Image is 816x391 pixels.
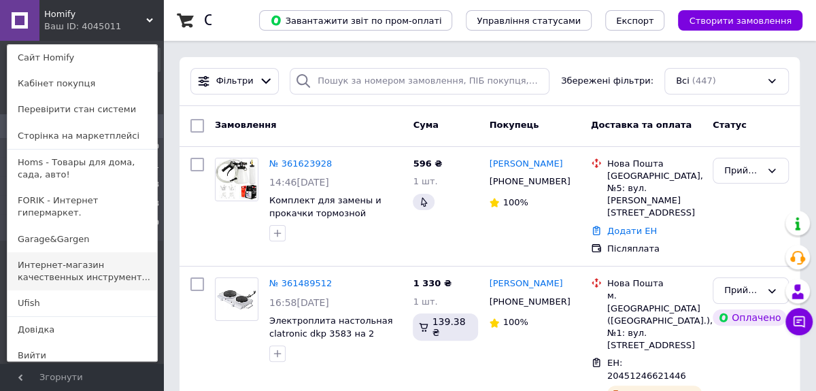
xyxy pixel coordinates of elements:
span: 596 ₴ [413,158,442,169]
span: 14:46[DATE] [269,177,329,188]
a: № 361623928 [269,158,332,169]
span: Завантажити звіт по пром-оплаті [270,14,441,27]
div: [GEOGRAPHIC_DATA], №5: вул. [PERSON_NAME][STREET_ADDRESS] [607,170,702,220]
span: Створити замовлення [689,16,792,26]
img: Фото товару [216,158,258,201]
div: [PHONE_NUMBER] [486,173,569,190]
div: Ваш ID: 4045011 [44,20,101,33]
span: Експорт [616,16,654,26]
a: Комплект для замены и прокачки тормозной жидкости m57697 mar-pol [269,195,392,231]
a: Интернет-магазин качественных инструмент... [7,252,157,290]
a: Электроплита настольная clatronic dkp 3583 на 2 конфорки белая [269,316,392,351]
div: 139.38 ₴ [413,313,478,341]
a: Фото товару [215,158,258,201]
span: 16:58[DATE] [269,297,329,308]
span: 1 шт. [413,296,437,307]
span: Фільтри [216,75,254,88]
span: Cума [413,120,438,130]
div: Нова Пошта [607,158,702,170]
a: Вийти [7,343,157,369]
a: FORIK - Интернет гипермаркет. [7,188,157,226]
a: Сайт Homify [7,45,157,71]
span: 100% [503,197,528,207]
span: Доставка та оплата [591,120,692,130]
div: Прийнято [724,284,761,298]
span: Покупець [489,120,539,130]
a: Додати ЕН [607,226,657,236]
a: Сторінка на маркетплейсі [7,123,157,149]
div: Оплачено [713,309,786,326]
span: Статус [713,120,747,130]
input: Пошук за номером замовлення, ПІБ покупця, номером телефону, Email, номером накладної [290,68,549,95]
button: Управління статусами [466,10,592,31]
img: Фото товару [216,285,258,314]
span: Всі [676,75,690,88]
div: Прийнято [724,164,761,178]
h1: Список замовлень [204,12,342,29]
span: Замовлення [215,120,276,130]
button: Завантажити звіт по пром-оплаті [259,10,452,31]
a: Створити замовлення [664,15,802,25]
span: Збережені фільтри: [561,75,653,88]
div: Нова Пошта [607,277,702,290]
a: Ufish [7,290,157,316]
span: (447) [692,75,716,86]
a: [PERSON_NAME] [489,277,562,290]
a: Довідка [7,317,157,343]
span: Homify [44,8,146,20]
a: Homs - Товары для дома, сада, авто! [7,150,157,188]
a: [PERSON_NAME] [489,158,562,171]
a: Garage&Gargen [7,226,157,252]
a: № 361489512 [269,278,332,288]
a: Кабінет покупця [7,71,157,97]
span: 100% [503,317,528,327]
span: ЕН: 20451246621446 [607,358,686,381]
div: Післяплата [607,243,702,255]
div: [PHONE_NUMBER] [486,293,569,311]
span: 1 шт. [413,176,437,186]
a: Фото товару [215,277,258,321]
button: Створити замовлення [678,10,802,31]
a: Перевірити стан системи [7,97,157,122]
div: м. [GEOGRAPHIC_DATA] ([GEOGRAPHIC_DATA].), №1: вул. [STREET_ADDRESS] [607,290,702,352]
button: Експорт [605,10,665,31]
button: Чат з покупцем [785,308,813,335]
span: 1 330 ₴ [413,278,451,288]
span: Управління статусами [477,16,581,26]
